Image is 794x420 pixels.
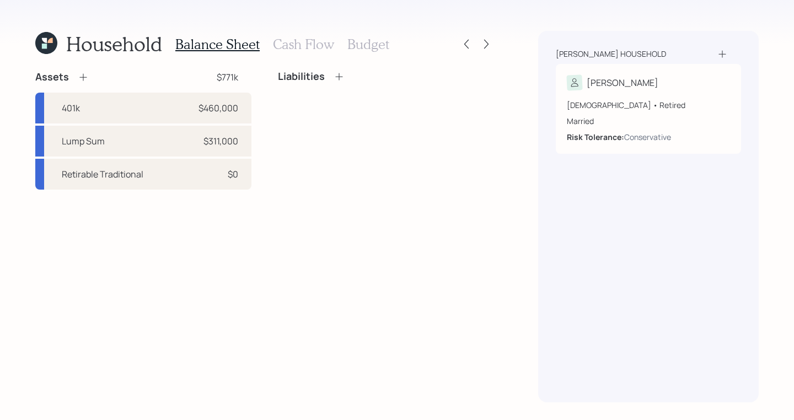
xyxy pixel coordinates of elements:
div: $771k [217,71,238,84]
h3: Cash Flow [273,36,334,52]
div: Married [567,115,730,127]
b: Risk Tolerance: [567,132,624,142]
h1: Household [66,32,162,56]
div: Lump Sum [62,134,105,148]
div: Conservative [624,131,671,143]
h3: Budget [347,36,389,52]
div: [PERSON_NAME] household [556,49,666,60]
div: [PERSON_NAME] [587,76,658,89]
div: [DEMOGRAPHIC_DATA] • Retired [567,99,730,111]
div: $311,000 [203,134,238,148]
div: $0 [228,168,238,181]
div: $460,000 [198,101,238,115]
h3: Balance Sheet [175,36,260,52]
h4: Assets [35,71,69,83]
h4: Liabilities [278,71,325,83]
div: 401k [62,101,80,115]
div: Retirable Traditional [62,168,143,181]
